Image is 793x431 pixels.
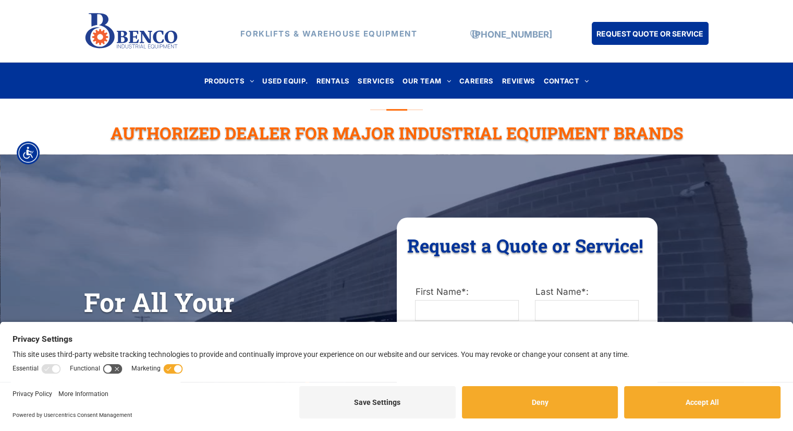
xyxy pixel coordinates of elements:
span: REQUEST QUOTE OR SERVICE [596,24,703,43]
a: REVIEWS [498,74,540,88]
a: SERVICES [353,74,398,88]
label: Last Name*: [535,285,638,299]
a: USED EQUIP. [258,74,312,88]
a: [PHONE_NUMBER] [472,29,552,40]
span: For All Your [84,285,235,319]
span: Authorized Dealer For Major Industrial Equipment Brands [111,122,683,144]
a: RENTALS [312,74,354,88]
strong: FORKLIFTS & WAREHOUSE EQUIPMENT [240,29,418,39]
span: Warehouse [84,319,225,354]
a: CONTACT [539,74,593,88]
div: Accessibility Menu [17,141,40,164]
a: CAREERS [455,74,498,88]
label: First Name*: [415,285,518,299]
span: & [231,319,248,354]
a: REQUEST QUOTE OR SERVICE [592,22,709,45]
a: OUR TEAM [398,74,455,88]
span: Request a Quote or Service! [407,233,643,257]
a: PRODUCTS [200,74,259,88]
